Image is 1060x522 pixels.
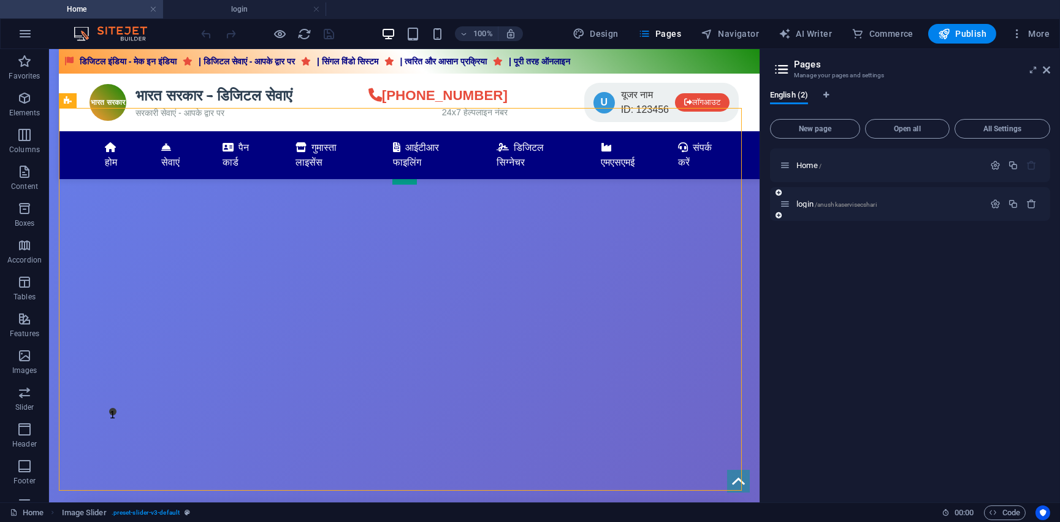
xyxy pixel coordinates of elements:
div: login/anushkaservisecshari [793,200,984,208]
span: Publish [938,28,986,40]
p: Images [12,366,37,375]
button: Commerce [847,24,918,44]
span: Navigator [701,28,759,40]
p: Content [11,182,38,191]
button: Click here to leave preview mode and continue editing [273,26,288,41]
button: New page [770,119,860,139]
button: More [1006,24,1054,44]
h6: Session time [942,505,974,520]
p: Features [10,329,39,339]
span: AI Writer [779,28,832,40]
div: The startpage cannot be deleted [1026,160,1037,171]
span: Code [989,505,1020,520]
span: . preset-slider-v3-default [112,505,180,520]
img: Editor Logo [71,26,162,41]
p: Boxes [15,218,35,228]
span: More [1011,28,1050,40]
p: Elements [9,108,40,118]
button: Usercentrics [1035,505,1050,520]
div: Home/ [793,161,984,169]
div: Settings [990,199,1001,209]
button: Publish [928,24,996,44]
button: 100% [455,26,498,41]
button: All Settings [955,119,1050,139]
h2: Pages [794,59,1050,70]
span: New page [776,125,855,132]
span: : [963,508,965,517]
div: Remove [1026,199,1037,209]
div: Settings [990,160,1001,171]
span: 00 00 [955,505,974,520]
span: Design [573,28,619,40]
span: Open all [871,125,944,132]
button: Navigator [696,24,764,44]
button: Design [568,24,623,44]
span: Commerce [852,28,913,40]
div: Duplicate [1008,160,1018,171]
h6: 100% [473,26,493,41]
span: /anushkaservisecshari [815,201,877,208]
i: Reload page [298,27,312,41]
p: Footer [13,476,36,486]
span: Click to open page [796,161,822,170]
button: AI Writer [774,24,837,44]
p: Tables [13,292,36,302]
nav: breadcrumb [62,505,191,520]
span: Click to open page [796,199,877,209]
button: Pages [633,24,686,44]
span: Pages [638,28,681,40]
h4: login [163,2,326,16]
p: Header [12,439,37,449]
button: 1 [60,359,67,366]
button: reload [297,26,312,41]
p: Slider [15,402,34,412]
span: Click to select. Double-click to edit [62,505,107,520]
div: Image Slider [56,59,655,442]
div: Duplicate [1008,199,1018,209]
button: Code [984,505,1026,520]
h3: Manage your pages and settings [794,70,1026,81]
span: All Settings [960,125,1045,132]
a: Click to cancel selection. Double-click to open Pages [10,505,44,520]
p: Columns [9,145,40,155]
button: Open all [865,119,950,139]
span: English (2) [770,88,808,105]
i: This element is a customizable preset [185,509,190,516]
p: Accordion [7,255,42,265]
div: Language Tabs [770,91,1050,114]
span: / [819,163,822,169]
p: Favorites [9,71,40,81]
